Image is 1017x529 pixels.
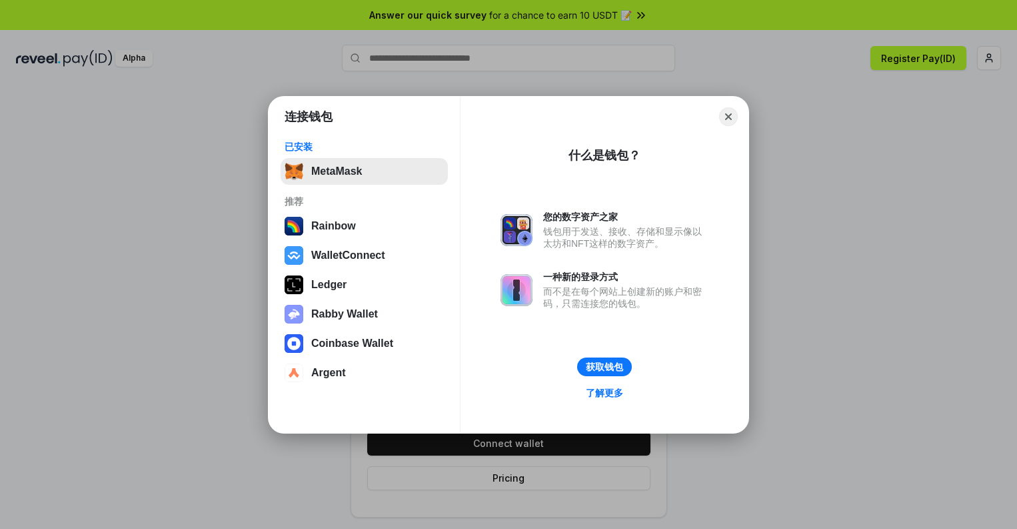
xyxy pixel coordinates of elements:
div: 钱包用于发送、接收、存储和显示像以太坊和NFT这样的数字资产。 [543,225,708,249]
div: 推荐 [285,195,444,207]
button: Rabby Wallet [281,301,448,328]
button: 获取钱包 [577,358,632,376]
button: Ledger [281,272,448,298]
div: Rainbow [311,220,356,232]
img: svg+xml,%3Csvg%20xmlns%3D%22http%3A%2F%2Fwww.w3.org%2F2000%2Fsvg%22%20fill%3D%22none%22%20viewBox... [285,305,303,324]
button: Argent [281,360,448,386]
div: WalletConnect [311,249,385,261]
img: svg+xml,%3Csvg%20fill%3D%22none%22%20height%3D%2233%22%20viewBox%3D%220%200%2035%2033%22%20width%... [285,162,303,181]
button: MetaMask [281,158,448,185]
button: Close [719,107,738,126]
div: 您的数字资产之家 [543,211,708,223]
div: Argent [311,367,346,379]
img: svg+xml,%3Csvg%20xmlns%3D%22http%3A%2F%2Fwww.w3.org%2F2000%2Fsvg%22%20fill%3D%22none%22%20viewBox... [501,274,532,306]
div: MetaMask [311,165,362,177]
button: WalletConnect [281,242,448,269]
button: Rainbow [281,213,448,239]
div: 而不是在每个网站上创建新的账户和密码，只需连接您的钱包。 [543,286,708,310]
div: Ledger [311,279,347,291]
div: 一种新的登录方式 [543,271,708,283]
button: Coinbase Wallet [281,330,448,357]
img: svg+xml,%3Csvg%20width%3D%22120%22%20height%3D%22120%22%20viewBox%3D%220%200%20120%20120%22%20fil... [285,217,303,235]
img: svg+xml,%3Csvg%20width%3D%2228%22%20height%3D%2228%22%20viewBox%3D%220%200%2028%2028%22%20fill%3D... [285,364,303,382]
div: Rabby Wallet [311,308,378,320]
img: svg+xml,%3Csvg%20xmlns%3D%22http%3A%2F%2Fwww.w3.org%2F2000%2Fsvg%22%20fill%3D%22none%22%20viewBox... [501,214,532,246]
h1: 连接钱包 [285,109,333,125]
div: 获取钱包 [586,361,623,373]
div: 什么是钱包？ [568,147,640,163]
div: Coinbase Wallet [311,338,393,350]
a: 了解更多 [578,384,631,402]
div: 了解更多 [586,387,623,399]
div: 已安装 [285,141,444,153]
img: svg+xml,%3Csvg%20width%3D%2228%22%20height%3D%2228%22%20viewBox%3D%220%200%2028%2028%22%20fill%3D... [285,334,303,353]
img: svg+xml,%3Csvg%20width%3D%2228%22%20height%3D%2228%22%20viewBox%3D%220%200%2028%2028%22%20fill%3D... [285,246,303,265]
img: svg+xml,%3Csvg%20xmlns%3D%22http%3A%2F%2Fwww.w3.org%2F2000%2Fsvg%22%20width%3D%2228%22%20height%3... [285,276,303,294]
